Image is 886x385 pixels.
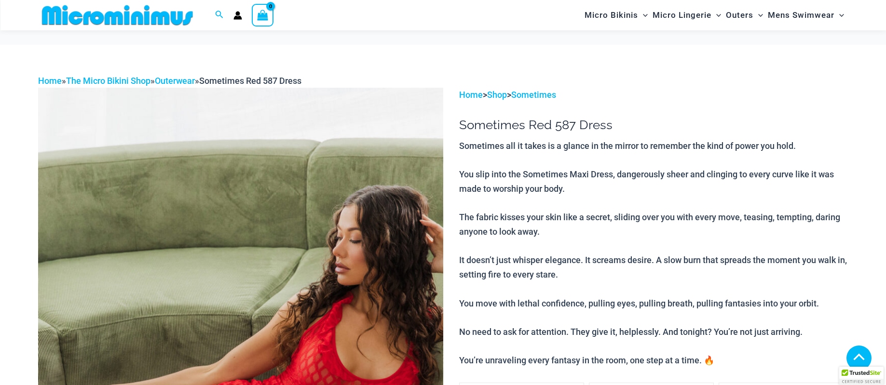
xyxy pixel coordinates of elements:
[711,3,721,27] span: Menu Toggle
[723,3,765,27] a: OutersMenu ToggleMenu Toggle
[638,3,648,27] span: Menu Toggle
[581,1,848,29] nav: Site Navigation
[834,3,844,27] span: Menu Toggle
[839,367,884,385] div: TrustedSite Certified
[459,90,483,100] a: Home
[38,76,62,86] a: Home
[459,139,848,368] p: Sometimes all it takes is a glance in the mirror to remember the kind of power you hold. You slip...
[650,3,723,27] a: Micro LingerieMenu ToggleMenu Toggle
[215,9,224,21] a: Search icon link
[511,90,556,100] a: Sometimes
[585,3,638,27] span: Micro Bikinis
[459,88,848,102] p: > >
[199,76,301,86] span: Sometimes Red 587 Dress
[726,3,753,27] span: Outers
[765,3,846,27] a: Mens SwimwearMenu ToggleMenu Toggle
[653,3,711,27] span: Micro Lingerie
[582,3,650,27] a: Micro BikinisMenu ToggleMenu Toggle
[38,4,197,26] img: MM SHOP LOGO FLAT
[233,11,242,20] a: Account icon link
[66,76,150,86] a: The Micro Bikini Shop
[768,3,834,27] span: Mens Swimwear
[38,76,301,86] span: » » »
[155,76,195,86] a: Outerwear
[753,3,763,27] span: Menu Toggle
[487,90,507,100] a: Shop
[459,118,848,133] h1: Sometimes Red 587 Dress
[252,4,274,26] a: View Shopping Cart, empty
